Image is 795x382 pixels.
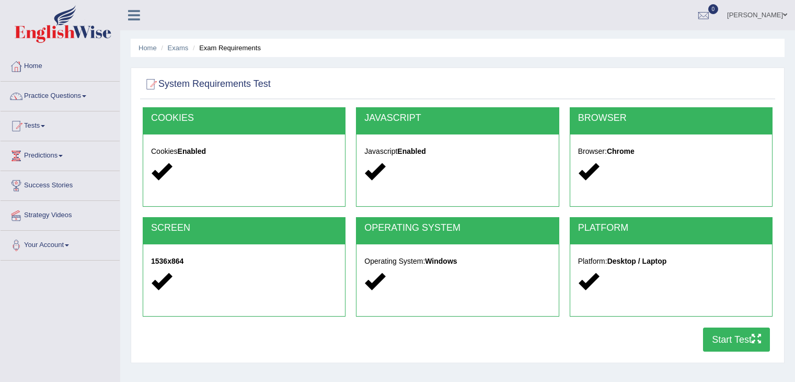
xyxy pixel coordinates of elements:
h2: PLATFORM [578,223,764,233]
a: Predictions [1,141,120,167]
a: Home [139,44,157,52]
a: Home [1,52,120,78]
h2: COOKIES [151,113,337,123]
a: Tests [1,111,120,138]
h5: Cookies [151,148,337,155]
h2: JAVASCRIPT [364,113,550,123]
span: 0 [708,4,719,14]
strong: 1536x864 [151,257,183,265]
a: Strategy Videos [1,201,120,227]
h5: Platform: [578,257,764,265]
li: Exam Requirements [190,43,261,53]
h2: OPERATING SYSTEM [364,223,550,233]
h2: SCREEN [151,223,337,233]
strong: Chrome [607,147,635,155]
h5: Operating System: [364,257,550,265]
h2: BROWSER [578,113,764,123]
h5: Browser: [578,148,764,155]
button: Start Test [703,328,770,352]
a: Practice Questions [1,82,120,108]
strong: Desktop / Laptop [607,257,667,265]
strong: Enabled [178,147,206,155]
strong: Windows [425,257,457,265]
h5: Javascript [364,148,550,155]
a: Success Stories [1,171,120,197]
a: Exams [168,44,189,52]
a: Your Account [1,231,120,257]
h2: System Requirements Test [143,76,271,92]
strong: Enabled [397,147,425,155]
